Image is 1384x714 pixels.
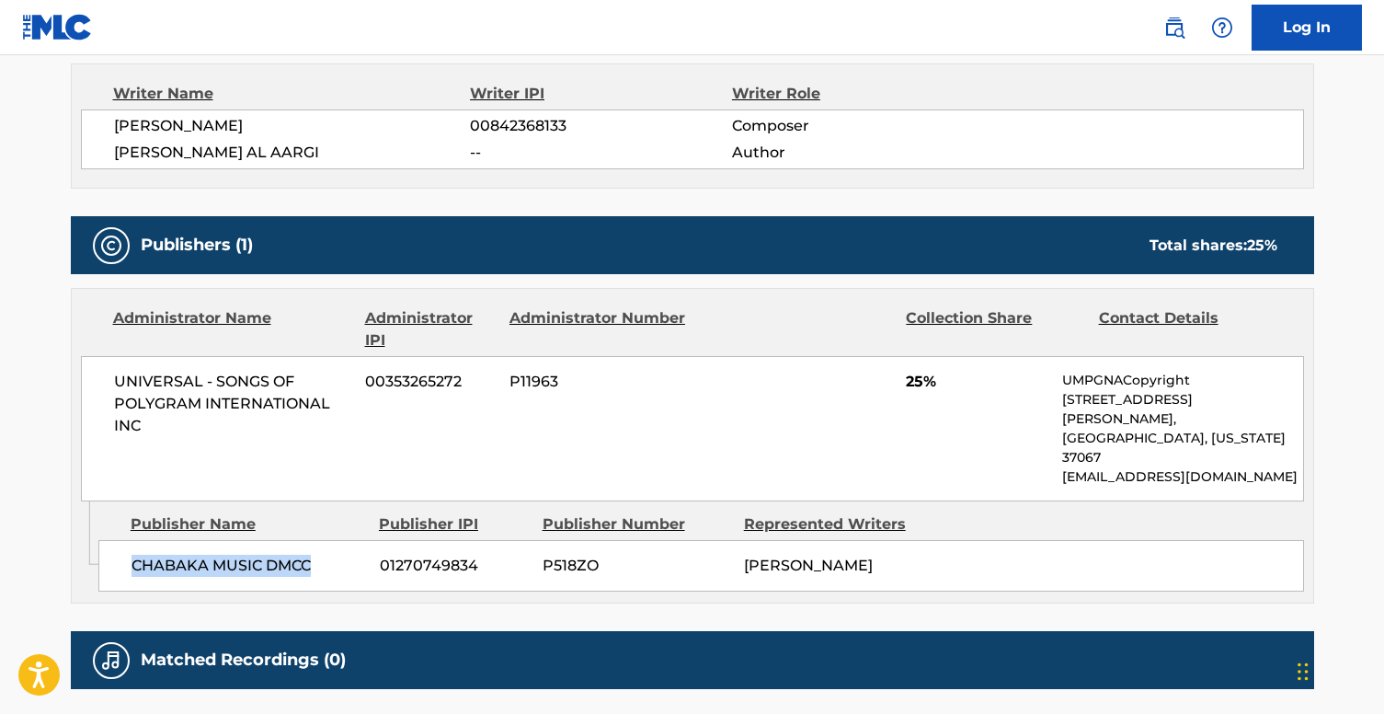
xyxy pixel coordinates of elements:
span: 00842368133 [470,115,731,137]
span: 01270749834 [380,555,529,577]
span: Author [732,142,970,164]
p: [EMAIL_ADDRESS][DOMAIN_NAME] [1062,467,1302,487]
span: [PERSON_NAME] [744,557,873,574]
div: Contact Details [1099,307,1277,351]
h5: Publishers (1) [141,235,253,256]
a: Log In [1252,5,1362,51]
span: [PERSON_NAME] AL AARGI [114,142,471,164]
div: Administrator IPI [365,307,496,351]
span: [PERSON_NAME] [114,115,471,137]
div: Publisher Number [543,513,730,535]
a: Public Search [1156,9,1193,46]
span: 25% [906,371,1048,393]
span: P11963 [509,371,688,393]
div: Administrator Name [113,307,351,351]
div: Represented Writers [744,513,932,535]
span: CHABAKA MUSIC DMCC [132,555,366,577]
p: [STREET_ADDRESS][PERSON_NAME], [1062,390,1302,429]
span: -- [470,142,731,164]
span: 00353265272 [365,371,496,393]
img: Publishers [100,235,122,257]
div: Writer Name [113,83,471,105]
h5: Matched Recordings (0) [141,650,346,671]
iframe: Chat Widget [1292,626,1384,714]
span: Composer [732,115,970,137]
img: search [1163,17,1185,39]
div: Total shares: [1150,235,1277,257]
span: P518ZO [543,555,730,577]
span: 25 % [1247,236,1277,254]
img: Matched Recordings [100,650,122,672]
img: help [1211,17,1233,39]
div: Help [1204,9,1241,46]
div: Publisher Name [131,513,365,535]
div: Administrator Number [509,307,688,351]
div: Drag [1298,644,1309,699]
span: UNIVERSAL - SONGS OF POLYGRAM INTERNATIONAL INC [114,371,352,437]
div: Publisher IPI [379,513,529,535]
p: UMPGNACopyright [1062,371,1302,390]
div: Collection Share [906,307,1084,351]
div: Writer Role [732,83,970,105]
p: [GEOGRAPHIC_DATA], [US_STATE] 37067 [1062,429,1302,467]
img: MLC Logo [22,14,93,40]
div: Writer IPI [470,83,732,105]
